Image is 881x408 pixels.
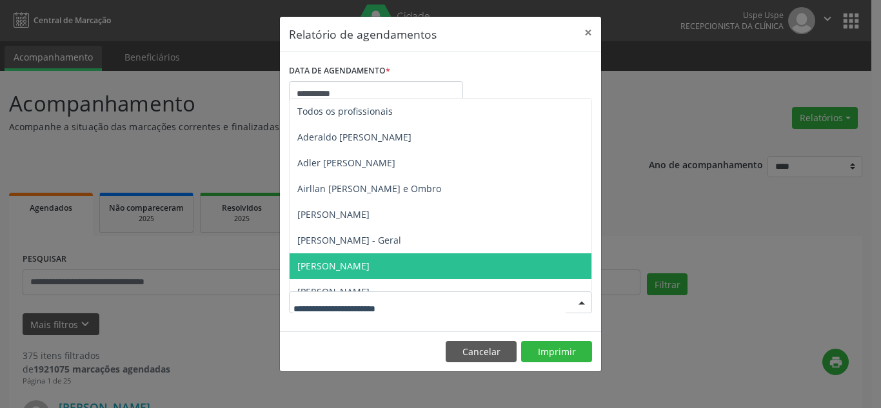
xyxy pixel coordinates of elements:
[521,341,592,363] button: Imprimir
[297,260,370,272] span: [PERSON_NAME]
[289,26,437,43] h5: Relatório de agendamentos
[297,234,401,246] span: [PERSON_NAME] - Geral
[297,286,370,298] span: [PERSON_NAME]
[297,208,370,220] span: [PERSON_NAME]
[289,61,390,81] label: DATA DE AGENDAMENTO
[297,105,393,117] span: Todos os profissionais
[297,182,441,195] span: Airllan [PERSON_NAME] e Ombro
[297,131,411,143] span: Aderaldo [PERSON_NAME]
[297,157,395,169] span: Adler [PERSON_NAME]
[446,341,517,363] button: Cancelar
[575,17,601,48] button: Close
